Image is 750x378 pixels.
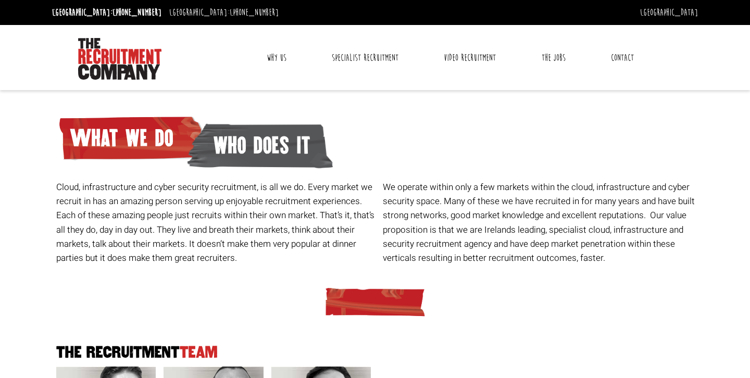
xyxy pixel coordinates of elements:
[603,45,642,71] a: Contact
[230,7,279,18] a: [PHONE_NUMBER]
[180,344,218,361] span: Team
[78,38,161,80] img: The Recruitment Company
[167,4,281,21] li: [GEOGRAPHIC_DATA]:
[56,180,376,265] p: Cloud, infrastructure and cyber security recruitment, is all we do. Every market we recruit in ha...
[113,7,161,18] a: [PHONE_NUMBER]
[49,4,164,21] li: [GEOGRAPHIC_DATA]:
[383,180,702,265] p: We operate within only a few markets within the cloud, infrastructure and cyber security space. M...
[324,45,406,71] a: Specialist Recruitment
[259,45,294,71] a: Why Us
[640,7,698,18] a: [GEOGRAPHIC_DATA]
[436,45,504,71] a: Video Recruitment
[52,345,698,361] h2: The Recruitment
[534,45,573,71] a: The Jobs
